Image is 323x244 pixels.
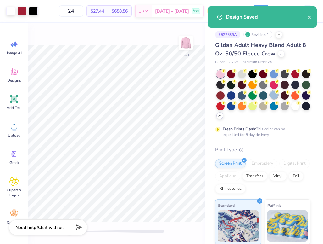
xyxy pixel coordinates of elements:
input: Untitled Design [216,5,247,17]
span: Add Text [7,105,22,110]
div: Rhinestones [215,184,246,194]
span: # G180 [228,60,240,65]
div: Transfers [242,171,267,181]
a: CC [291,5,317,17]
span: Gildan Adult Heavy Blend Adult 8 Oz. 50/50 Fleece Crew [215,41,306,57]
span: Gildan [215,60,225,65]
strong: Need help? [15,224,38,230]
div: # 522589A [215,31,240,38]
span: $658.56 [112,8,128,15]
span: [DATE] - [DATE] [155,8,189,15]
span: Image AI [7,50,22,55]
div: Vinyl [269,171,287,181]
span: $27.44 [91,8,104,15]
div: Applique [215,171,240,181]
span: Chat with us. [38,224,64,230]
div: Print Type [215,146,310,154]
input: – – [59,5,83,17]
img: Standard [218,210,259,242]
span: Upload [8,133,20,138]
img: Cori Cochran [301,5,314,17]
div: Back [182,52,190,58]
img: Back [180,37,192,49]
div: Screen Print [215,159,246,168]
div: Foil [289,171,304,181]
span: Puff Ink [267,202,281,209]
span: Clipart & logos [4,188,25,198]
strong: Fresh Prints Flash: [223,126,256,131]
img: Puff Ink [267,210,308,242]
div: This color can be expedited for 5 day delivery. [223,126,300,137]
span: Greek [9,160,19,165]
div: Revision 1 [243,31,272,38]
div: Digital Print [279,159,310,168]
span: Standard [218,202,235,209]
span: Minimum Order: 24 + [243,60,274,65]
div: Embroidery [248,159,277,168]
div: Design Saved [226,13,307,21]
span: Free [193,9,199,13]
span: Designs [7,78,21,83]
button: close [307,13,312,21]
span: Decorate [7,220,22,225]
